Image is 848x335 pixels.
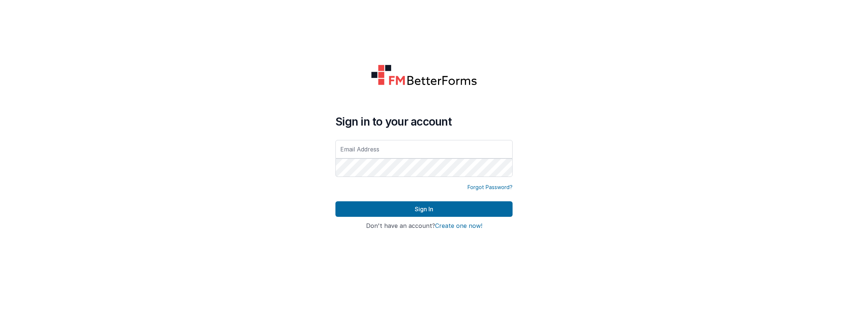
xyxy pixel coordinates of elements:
h4: Don't have an account? [335,223,513,229]
input: Email Address [335,140,513,158]
button: Create one now! [435,223,482,229]
a: Forgot Password? [468,184,513,191]
h4: Sign in to your account [335,115,513,128]
button: Sign In [335,201,513,217]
